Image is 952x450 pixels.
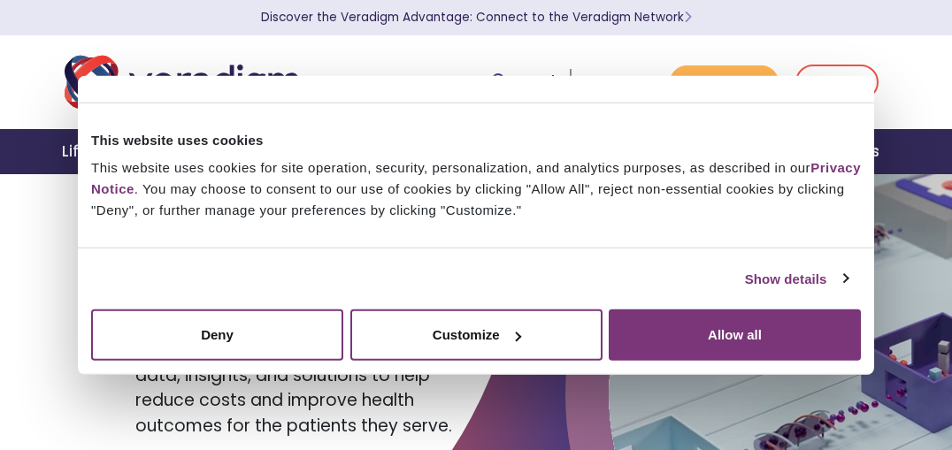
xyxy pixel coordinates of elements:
div: This website uses cookies for site operation, security, personalization, and analytics purposes, ... [91,157,861,221]
a: Life Sciences [51,129,177,174]
a: Get Demo [670,65,779,100]
button: Customize [350,309,603,361]
a: Search [492,70,561,94]
a: Privacy Notice [91,160,861,196]
span: Learn More [684,9,692,26]
a: Show details [745,268,848,289]
a: Login [795,65,879,101]
span: Empowering our clients with trusted data, insights, and solutions to help reduce costs and improv... [135,338,452,438]
img: Veradigm logo [65,53,308,111]
div: This website uses cookies [91,129,861,150]
a: Support [580,71,641,92]
button: Allow all [609,309,861,361]
button: Deny [91,309,343,361]
a: Discover the Veradigm Advantage: Connect to the Veradigm NetworkLearn More [261,9,692,26]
